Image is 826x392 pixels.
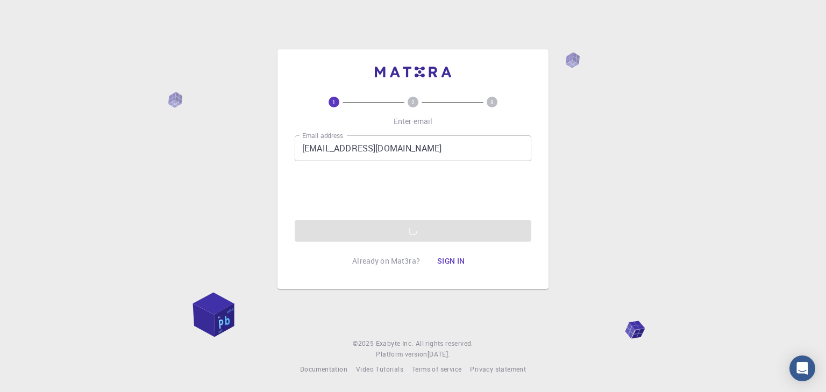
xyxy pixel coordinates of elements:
[302,131,343,140] label: Email address
[470,365,526,373] span: Privacy statement
[356,365,403,373] span: Video Tutorials
[356,364,403,375] a: Video Tutorials
[789,355,815,381] div: Open Intercom Messenger
[429,250,474,272] button: Sign in
[300,364,347,375] a: Documentation
[353,338,375,349] span: © 2025
[376,338,414,349] a: Exabyte Inc.
[490,98,494,106] text: 3
[470,364,526,375] a: Privacy statement
[428,349,450,360] a: [DATE].
[352,256,420,266] p: Already on Mat3ra?
[428,350,450,358] span: [DATE] .
[416,338,473,349] span: All rights reserved.
[412,364,461,375] a: Terms of service
[300,365,347,373] span: Documentation
[394,116,433,127] p: Enter email
[331,170,495,212] iframe: reCAPTCHA
[376,349,427,360] span: Platform version
[411,98,415,106] text: 2
[332,98,336,106] text: 1
[376,339,414,347] span: Exabyte Inc.
[412,365,461,373] span: Terms of service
